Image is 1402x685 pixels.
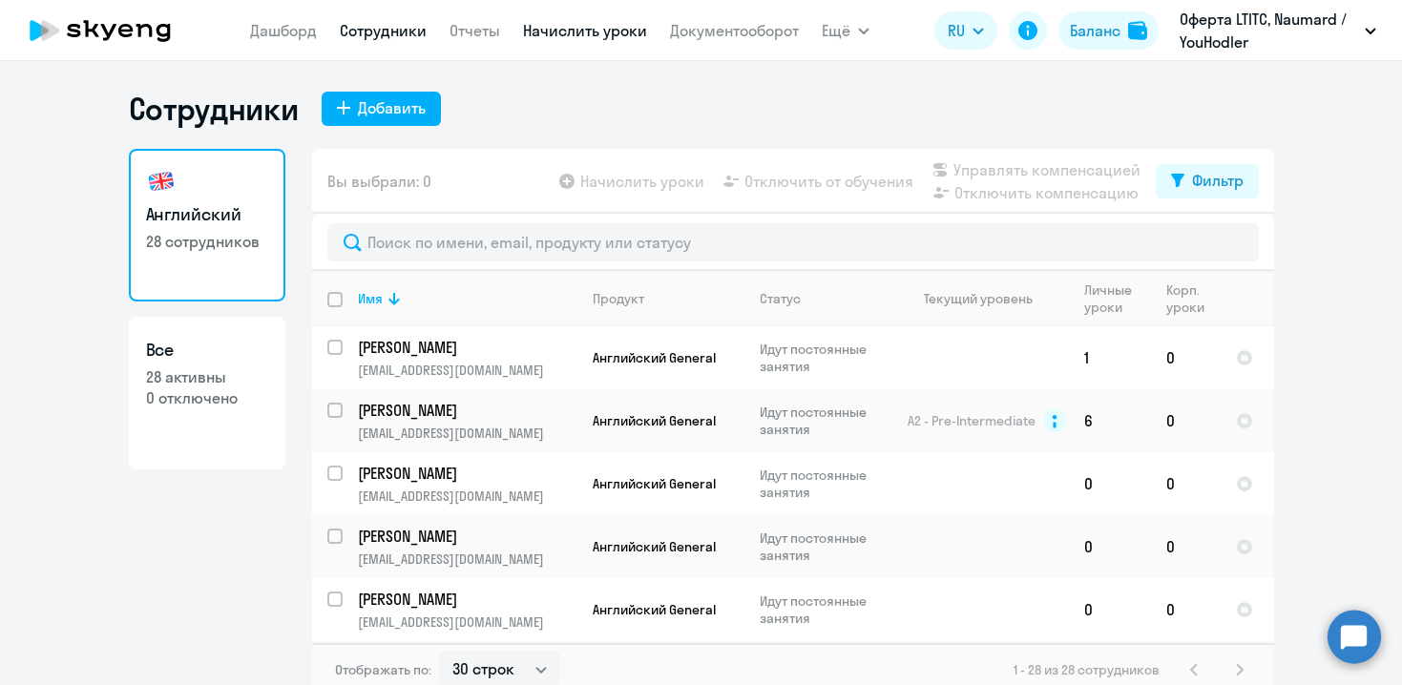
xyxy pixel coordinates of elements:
[1170,8,1386,53] button: Оферта LTITC, Naumard / YouHodler
[1151,578,1221,641] td: 0
[1084,281,1150,316] div: Личные уроки
[593,349,716,366] span: Английский General
[358,463,576,484] a: [PERSON_NAME]
[593,290,644,307] div: Продукт
[340,21,427,40] a: Сотрудники
[146,387,268,408] p: 0 отключено
[593,601,716,618] span: Английский General
[129,317,285,469] a: Все28 активны0 отключено
[593,475,716,492] span: Английский General
[1151,326,1221,389] td: 0
[593,538,716,555] span: Английский General
[760,341,890,375] p: Идут постоянные занятия
[1069,326,1151,389] td: 1
[1180,8,1357,53] p: Оферта LTITC, Naumard / YouHodler
[358,362,576,379] p: [EMAIL_ADDRESS][DOMAIN_NAME]
[327,170,431,193] span: Вы выбрали: 0
[129,149,285,301] a: Английский28 сотрудников
[358,425,576,442] p: [EMAIL_ADDRESS][DOMAIN_NAME]
[760,592,890,627] p: Идут постоянные занятия
[358,400,574,421] p: [PERSON_NAME]
[358,463,574,484] p: [PERSON_NAME]
[760,290,890,307] div: Статус
[593,412,716,429] span: Английский General
[523,21,647,40] a: Начислить уроки
[593,290,743,307] div: Продукт
[934,11,997,50] button: RU
[760,404,890,438] p: Идут постоянные занятия
[1151,515,1221,578] td: 0
[1084,281,1138,316] div: Личные уроки
[924,290,1033,307] div: Текущий уровень
[358,613,576,631] p: [EMAIL_ADDRESS][DOMAIN_NAME]
[908,412,1036,429] span: A2 - Pre-Intermediate
[1069,389,1151,452] td: 6
[948,19,965,42] span: RU
[358,589,574,610] p: [PERSON_NAME]
[146,366,268,387] p: 28 активны
[335,661,431,678] span: Отображать по:
[358,290,576,307] div: Имя
[670,21,799,40] a: Документооборот
[760,290,801,307] div: Статус
[146,202,268,227] h3: Английский
[1156,164,1259,198] button: Фильтр
[1069,515,1151,578] td: 0
[450,21,500,40] a: Отчеты
[358,526,576,547] a: [PERSON_NAME]
[322,92,441,126] button: Добавить
[822,19,850,42] span: Ещё
[1069,452,1151,515] td: 0
[358,589,576,610] a: [PERSON_NAME]
[129,90,299,128] h1: Сотрудники
[822,11,869,50] button: Ещё
[358,337,576,358] a: [PERSON_NAME]
[358,96,426,119] div: Добавить
[358,550,576,568] p: [EMAIL_ADDRESS][DOMAIN_NAME]
[1070,19,1120,42] div: Баланс
[146,338,268,363] h3: Все
[907,290,1068,307] div: Текущий уровень
[760,529,890,564] p: Идут постоянные занятия
[760,467,890,501] p: Идут постоянные занятия
[1069,578,1151,641] td: 0
[358,337,574,358] p: [PERSON_NAME]
[1192,169,1244,192] div: Фильтр
[1014,661,1160,678] span: 1 - 28 из 28 сотрудников
[1058,11,1159,50] button: Балансbalance
[1166,281,1207,316] div: Корп. уроки
[327,223,1259,261] input: Поиск по имени, email, продукту или статусу
[146,166,177,197] img: english
[358,526,574,547] p: [PERSON_NAME]
[250,21,317,40] a: Дашборд
[1128,21,1147,40] img: balance
[358,400,576,421] a: [PERSON_NAME]
[1151,389,1221,452] td: 0
[358,290,383,307] div: Имя
[1166,281,1220,316] div: Корп. уроки
[146,231,268,252] p: 28 сотрудников
[1151,452,1221,515] td: 0
[358,488,576,505] p: [EMAIL_ADDRESS][DOMAIN_NAME]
